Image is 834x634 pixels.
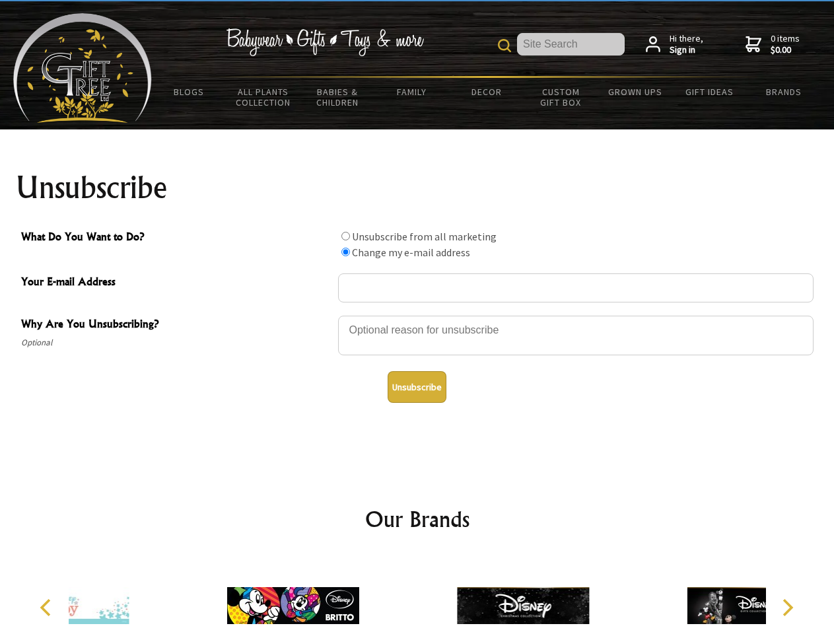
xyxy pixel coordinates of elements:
[449,78,524,106] a: Decor
[375,78,450,106] a: Family
[226,78,301,116] a: All Plants Collection
[21,229,331,248] span: What Do You Want to Do?
[670,33,703,56] span: Hi there,
[598,78,672,106] a: Grown Ups
[21,316,331,335] span: Why Are You Unsubscribing?
[13,13,152,123] img: Babyware - Gifts - Toys and more...
[21,273,331,293] span: Your E-mail Address
[338,273,814,302] input: Your E-mail Address
[517,33,625,55] input: Site Search
[388,371,446,403] button: Unsubscribe
[352,230,497,243] label: Unsubscribe from all marketing
[524,78,598,116] a: Custom Gift Box
[26,503,808,535] h2: Our Brands
[672,78,747,106] a: Gift Ideas
[771,32,800,56] span: 0 items
[16,172,819,203] h1: Unsubscribe
[746,33,800,56] a: 0 items$0.00
[773,593,802,622] button: Next
[670,44,703,56] strong: Sign in
[352,246,470,259] label: Change my e-mail address
[152,78,226,106] a: BLOGS
[338,316,814,355] textarea: Why Are You Unsubscribing?
[747,78,821,106] a: Brands
[226,28,424,56] img: Babywear - Gifts - Toys & more
[498,39,511,52] img: product search
[771,44,800,56] strong: $0.00
[300,78,375,116] a: Babies & Children
[21,335,331,351] span: Optional
[646,33,703,56] a: Hi there,Sign in
[341,232,350,240] input: What Do You Want to Do?
[33,593,62,622] button: Previous
[341,248,350,256] input: What Do You Want to Do?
